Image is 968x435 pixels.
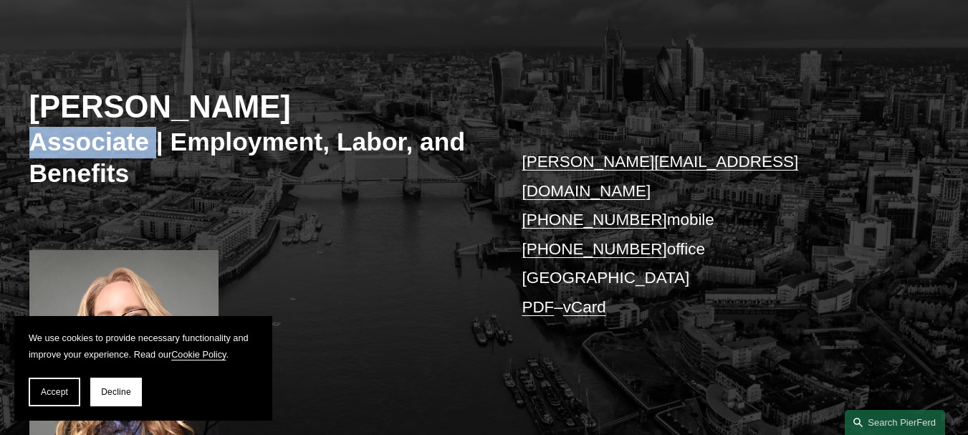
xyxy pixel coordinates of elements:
a: Cookie Policy [171,349,226,360]
button: Decline [90,378,142,406]
p: mobile office [GEOGRAPHIC_DATA] – [522,148,901,322]
span: Decline [101,387,131,397]
section: Cookie banner [14,316,272,421]
a: Search this site [845,410,945,435]
button: Accept [29,378,80,406]
p: We use cookies to provide necessary functionality and improve your experience. Read our . [29,330,258,363]
h3: Associate | Employment, Labor, and Benefits [29,127,484,190]
h2: [PERSON_NAME] [29,88,484,126]
span: Accept [41,387,68,397]
a: [PHONE_NUMBER] [522,211,666,229]
a: PDF [522,298,554,316]
a: [PERSON_NAME][EMAIL_ADDRESS][DOMAIN_NAME] [522,153,798,199]
a: vCard [563,298,606,316]
a: [PHONE_NUMBER] [522,240,666,258]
